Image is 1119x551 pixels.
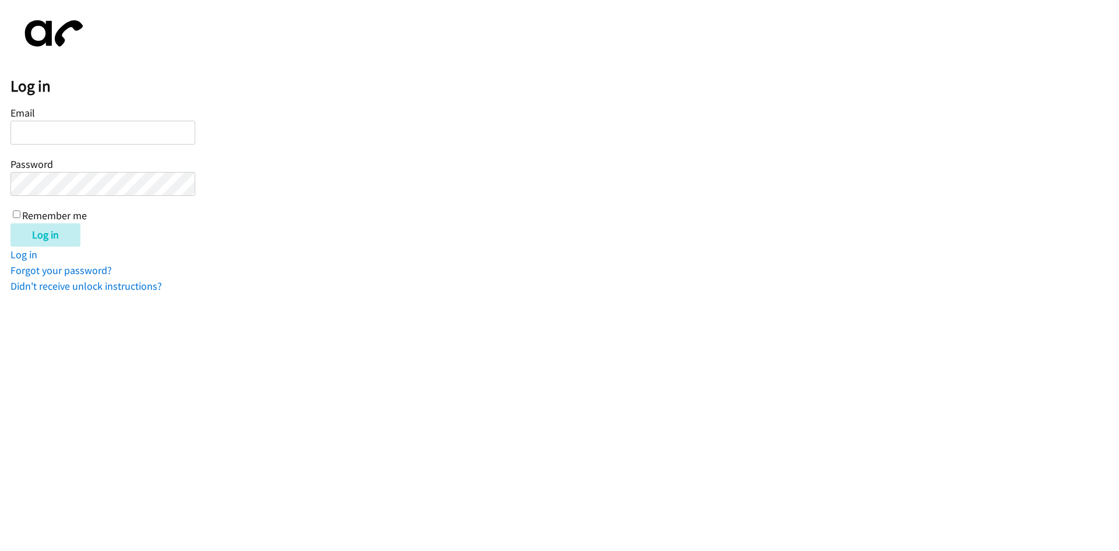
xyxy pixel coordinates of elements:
[22,209,87,222] label: Remember me
[10,223,80,247] input: Log in
[10,279,162,293] a: Didn't receive unlock instructions?
[10,264,112,277] a: Forgot your password?
[10,248,37,261] a: Log in
[10,76,1119,96] h2: Log in
[10,106,35,120] label: Email
[10,10,92,57] img: aphone-8a226864a2ddd6a5e75d1ebefc011f4aa8f32683c2d82f3fb0802fe031f96514.svg
[10,157,53,171] label: Password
